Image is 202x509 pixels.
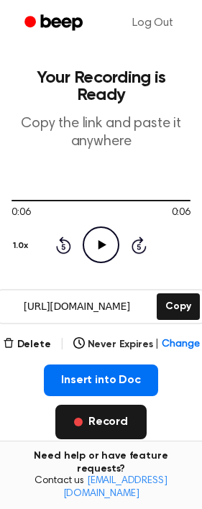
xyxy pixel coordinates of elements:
[44,364,158,396] button: Insert into Doc
[12,69,190,104] h1: Your Recording is Ready
[155,337,159,352] span: |
[55,405,147,439] button: Record
[73,337,200,352] button: Never Expires|Change
[12,206,30,221] span: 0:06
[14,9,96,37] a: Beep
[3,337,51,352] button: Delete
[63,476,167,499] a: [EMAIL_ADDRESS][DOMAIN_NAME]
[60,336,65,353] span: |
[157,293,199,320] button: Copy
[172,206,190,221] span: 0:06
[12,234,33,258] button: 1.0x
[12,115,190,151] p: Copy the link and paste it anywhere
[9,475,193,500] span: Contact us
[162,337,199,352] span: Change
[118,6,188,40] a: Log Out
